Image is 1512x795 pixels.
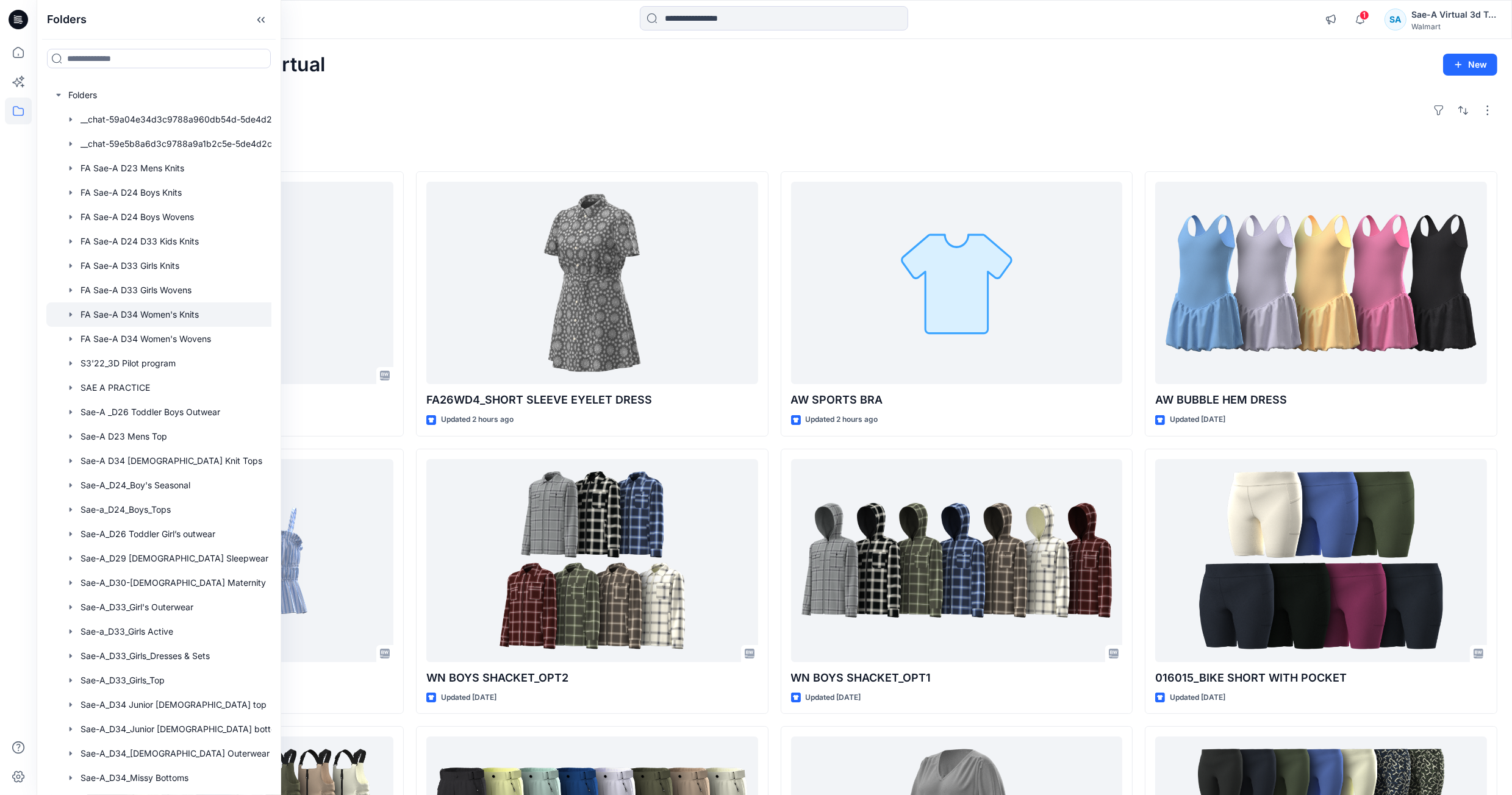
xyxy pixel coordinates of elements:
[1155,391,1487,408] p: AW BUBBLE HEM DRESS
[1170,413,1225,426] p: Updated [DATE]
[1385,9,1406,30] div: SA
[441,691,496,704] p: Updated [DATE]
[791,669,1123,686] p: WN BOYS SHACKET_OPT1
[1411,22,1497,31] div: Walmart
[426,182,758,385] a: FA26WD4_SHORT SLEEVE EYELET DRESS
[1443,54,1497,76] button: New
[426,669,758,686] p: WN BOYS SHACKET_OPT2
[1155,459,1487,662] a: 016015_BIKE SHORT WITH POCKET
[791,182,1123,385] a: AW SPORTS BRA
[1411,7,1497,22] div: Sae-A Virtual 3d Team
[1155,182,1487,385] a: AW BUBBLE HEM DRESS
[1360,10,1369,20] span: 1
[426,391,758,408] p: FA26WD4_SHORT SLEEVE EYELET DRESS
[441,413,514,426] p: Updated 2 hours ago
[1155,669,1487,686] p: 016015_BIKE SHORT WITH POCKET
[806,413,878,426] p: Updated 2 hours ago
[51,144,1497,159] h4: Styles
[791,391,1123,408] p: AW SPORTS BRA
[1170,691,1225,704] p: Updated [DATE]
[791,459,1123,662] a: WN BOYS SHACKET_OPT1
[426,459,758,662] a: WN BOYS SHACKET_OPT2
[806,691,861,704] p: Updated [DATE]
